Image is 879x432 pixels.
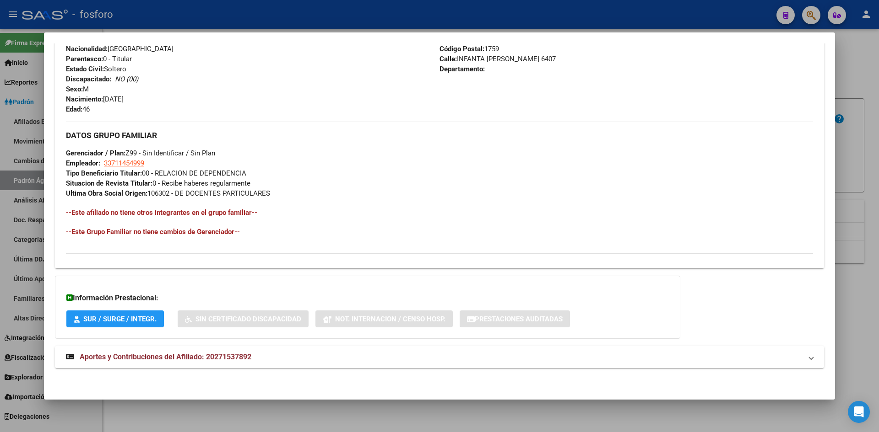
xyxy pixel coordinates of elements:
button: Sin Certificado Discapacidad [178,310,309,327]
span: Prestaciones Auditadas [475,315,563,323]
strong: Sexo: [66,85,83,93]
mat-expansion-panel-header: Aportes y Contribuciones del Afiliado: 20271537892 [55,346,824,368]
span: Sin Certificado Discapacidad [195,315,301,323]
h3: Información Prestacional: [66,293,669,304]
span: 0 - Titular [66,55,132,63]
span: 46 [66,105,90,113]
strong: Gerenciador / Plan: [66,149,125,157]
span: M [66,85,89,93]
strong: Código Postal: [439,45,484,53]
span: Not. Internacion / Censo Hosp. [335,315,445,323]
strong: Departamento: [439,65,485,73]
strong: Empleador: [66,159,100,167]
strong: Tipo Beneficiario Titular: [66,169,142,177]
strong: Nacimiento: [66,95,103,103]
span: 00 - RELACION DE DEPENDENCIA [66,169,246,177]
span: SUR / SURGE / INTEGR. [83,315,157,323]
h3: DATOS GRUPO FAMILIAR [66,130,813,140]
strong: Edad: [66,105,82,113]
span: [GEOGRAPHIC_DATA] [66,45,174,53]
span: 33711454999 [104,159,144,167]
strong: Parentesco: [66,55,103,63]
strong: Estado Civil: [66,65,104,73]
strong: Discapacitado: [66,75,111,83]
span: [DATE] [66,95,124,103]
strong: Ultima Obra Social Origen: [66,189,147,197]
button: Prestaciones Auditadas [460,310,570,327]
span: Z99 - Sin Identificar / Sin Plan [66,149,215,157]
span: 1759 [439,45,499,53]
span: INFANTA [PERSON_NAME] 6407 [439,55,556,63]
div: Open Intercom Messenger [848,401,870,423]
strong: Nacionalidad: [66,45,108,53]
button: SUR / SURGE / INTEGR. [66,310,164,327]
i: NO (00) [115,75,138,83]
span: Soltero [66,65,126,73]
span: 0 - Recibe haberes regularmente [66,179,250,187]
span: Aportes y Contribuciones del Afiliado: 20271537892 [80,352,251,361]
button: Not. Internacion / Censo Hosp. [315,310,453,327]
strong: Calle: [439,55,457,63]
span: 106302 - DE DOCENTES PARTICULARES [66,189,270,197]
h4: --Este afiliado no tiene otros integrantes en el grupo familiar-- [66,208,813,218]
h4: --Este Grupo Familiar no tiene cambios de Gerenciador-- [66,227,813,237]
strong: Situacion de Revista Titular: [66,179,152,187]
